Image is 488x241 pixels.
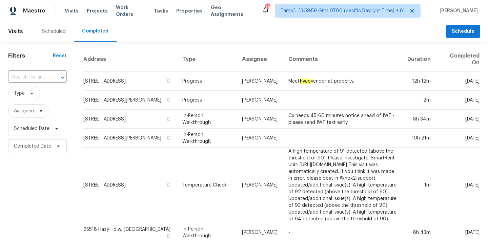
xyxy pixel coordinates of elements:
th: Address [83,47,177,72]
td: [DATE] [436,129,480,148]
span: Assignee [14,108,34,114]
th: Type [177,47,236,72]
td: [PERSON_NAME] [237,129,283,148]
td: - [283,91,402,110]
button: Copy Address [165,116,171,122]
span: Tasks [154,8,168,13]
td: 12h 12m [402,72,436,91]
td: [PERSON_NAME] [237,148,283,223]
button: Copy Address [165,233,171,239]
td: - [283,129,402,148]
span: Type [14,90,25,97]
td: Temperature Check [177,148,236,223]
td: [STREET_ADDRESS][PERSON_NAME] [83,129,177,148]
em: hvac [300,79,311,84]
td: [STREET_ADDRESS] [83,148,177,223]
span: Visits [65,7,79,14]
td: A high temperature of 91 detected (above the threshold of 90). Please investigate. SmartRent Unit... [283,148,402,223]
span: Schedule [452,27,474,36]
td: [PERSON_NAME] [237,72,283,91]
td: [STREET_ADDRESS] [83,110,177,129]
td: 2m [402,91,436,110]
h1: Filters [8,52,53,59]
span: Work Orders [116,4,146,18]
td: [STREET_ADDRESS][PERSON_NAME] [83,91,177,110]
td: In-Person Walkthrough [177,110,236,129]
span: [PERSON_NAME] [437,7,478,14]
td: In-Person Walkthrough [177,129,236,148]
button: Schedule [446,25,480,39]
th: Duration [402,47,436,72]
span: Scheduled Date [14,125,49,132]
td: Progress [177,91,236,110]
button: Copy Address [165,78,171,84]
span: Projects [87,7,108,14]
input: Search for an address... [8,72,48,83]
button: Copy Address [165,97,171,103]
td: Meet vendor at property. [283,72,402,91]
div: Scheduled [42,28,66,35]
td: [DATE] [436,72,480,91]
th: Comments [283,47,402,72]
td: [PERSON_NAME] [237,110,283,129]
span: Completed Date [14,143,51,150]
span: Geo Assignments [211,4,253,18]
span: Maestro [23,7,45,14]
td: 8h 34m [402,110,436,129]
td: [STREET_ADDRESS] [83,72,177,91]
div: Reset [53,52,67,59]
td: Cx needs 45-60 minutes notice ahead of IWT - please send IWT text early [283,110,402,129]
button: Open [58,73,67,82]
td: [DATE] [436,148,480,223]
td: Progress [177,72,236,91]
button: Copy Address [165,135,171,141]
td: 1m [402,148,436,223]
th: Assignee [237,47,283,72]
td: 10h 21m [402,129,436,148]
th: Completed On [436,47,480,72]
span: Tamp[…]3:59:59 Gmt 0700 (pacific Daylight Time) + 61 [281,7,405,14]
span: Visits [8,24,23,39]
button: Copy Address [165,182,171,188]
td: [PERSON_NAME] [237,91,283,110]
span: Properties [176,7,203,14]
div: 776 [265,4,270,11]
td: [DATE] [436,91,480,110]
div: Completed [82,28,108,35]
td: [DATE] [436,110,480,129]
